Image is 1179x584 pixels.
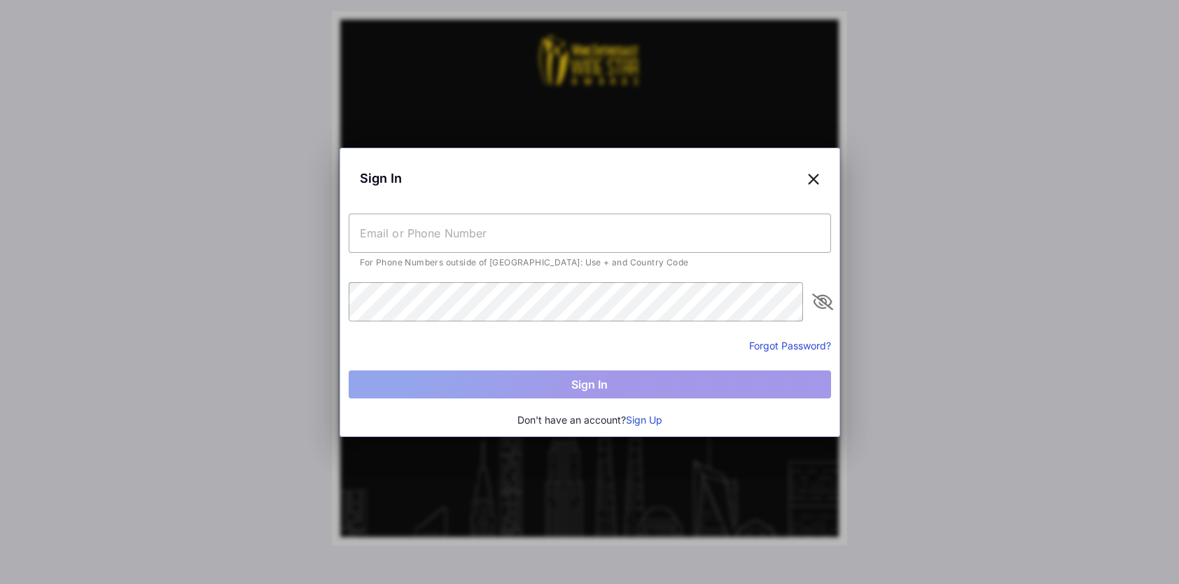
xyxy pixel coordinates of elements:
div: Don't have an account? [349,412,831,428]
span: Sign In [360,169,402,188]
div: For Phone Numbers outside of [GEOGRAPHIC_DATA]: Use + and Country Code [360,258,820,267]
i: appended action [814,293,831,310]
button: Forgot Password? [749,338,831,353]
button: Sign Up [626,412,662,428]
input: Email or Phone Number [349,214,831,253]
button: Sign In [349,370,831,398]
